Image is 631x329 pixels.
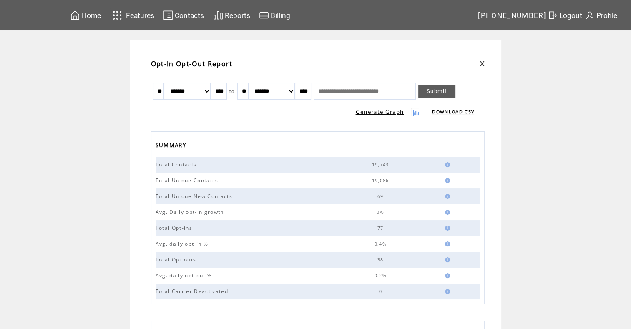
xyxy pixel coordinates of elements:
[271,11,290,20] span: Billing
[110,8,125,22] img: features.svg
[156,193,234,200] span: Total Unique New Contacts
[418,85,455,98] a: Submit
[377,209,386,215] span: 0%
[442,210,450,215] img: help.gif
[374,241,388,247] span: 0.4%
[259,10,269,20] img: creidtcard.svg
[548,10,558,20] img: exit.svg
[70,10,80,20] img: home.svg
[377,193,386,199] span: 69
[229,88,235,94] span: to
[69,9,102,22] a: Home
[163,10,173,20] img: contacts.svg
[156,177,221,184] span: Total Unique Contacts
[374,273,388,279] span: 0.2%
[356,108,404,116] a: Generate Graph
[372,178,391,183] span: 19,086
[213,10,223,20] img: chart.svg
[442,257,450,262] img: help.gif
[442,273,450,278] img: help.gif
[151,59,233,68] span: Opt-In Opt-Out Report
[442,289,450,294] img: help.gif
[442,178,450,183] img: help.gif
[175,11,204,20] span: Contacts
[212,9,251,22] a: Reports
[442,226,450,231] img: help.gif
[156,256,199,263] span: Total Opt-outs
[596,11,617,20] span: Profile
[225,11,250,20] span: Reports
[372,162,391,168] span: 19,743
[156,224,194,231] span: Total Opt-ins
[442,194,450,199] img: help.gif
[258,9,292,22] a: Billing
[379,289,384,294] span: 0
[156,240,210,247] span: Avg. daily opt-in %
[162,9,205,22] a: Contacts
[559,11,582,20] span: Logout
[126,11,154,20] span: Features
[156,139,188,153] span: SUMMARY
[82,11,101,20] span: Home
[156,208,226,216] span: Avg. Daily opt-in growth
[432,109,474,115] a: DOWNLOAD CSV
[156,272,214,279] span: Avg. daily opt-out %
[156,288,230,295] span: Total Carrier Deactivated
[109,7,156,23] a: Features
[583,9,618,22] a: Profile
[442,241,450,246] img: help.gif
[156,161,199,168] span: Total Contacts
[546,9,583,22] a: Logout
[377,225,386,231] span: 77
[585,10,595,20] img: profile.svg
[478,11,546,20] span: [PHONE_NUMBER]
[377,257,386,263] span: 38
[442,162,450,167] img: help.gif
